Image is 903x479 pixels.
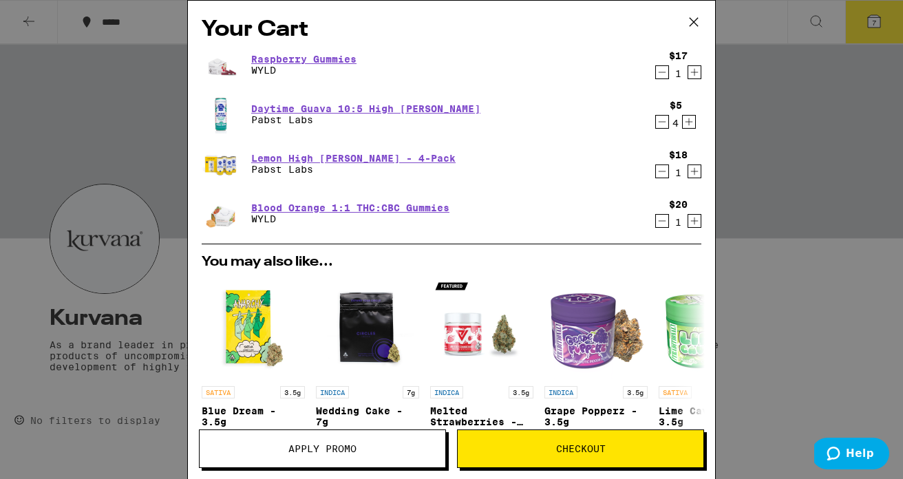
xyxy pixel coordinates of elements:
[655,115,669,129] button: Decrement
[251,114,480,125] p: Pabst Labs
[430,276,533,379] img: Ember Valley - Melted Strawberries - 3.5g
[688,65,701,79] button: Increment
[669,68,688,79] div: 1
[509,386,533,398] p: 3.5g
[251,54,357,65] a: Raspberry Gummies
[544,276,648,379] img: Traditional - Grape Popperz - 3.5g
[670,118,682,129] div: 4
[202,145,240,183] img: Pabst Labs - Lemon High Seltzer - 4-Pack
[430,405,533,427] p: Melted Strawberries - 3.5g
[457,429,704,468] button: Checkout
[202,405,305,427] p: Blue Dream - 3.5g
[430,386,463,398] p: INDICA
[669,50,688,61] div: $17
[623,386,648,398] p: 3.5g
[669,167,688,178] div: 1
[199,429,446,468] button: Apply Promo
[544,276,648,458] a: Open page for Grape Popperz - 3.5g from Traditional
[544,386,577,398] p: INDICA
[669,149,688,160] div: $18
[655,65,669,79] button: Decrement
[659,405,762,427] p: Lime Caviar - 3.5g
[251,153,456,164] a: Lemon High [PERSON_NAME] - 4-Pack
[202,14,701,45] h2: Your Cart
[403,386,419,398] p: 7g
[659,386,692,398] p: SATIVA
[544,405,648,427] p: Grape Popperz - 3.5g
[556,444,606,454] span: Checkout
[688,214,701,228] button: Increment
[316,276,419,458] a: Open page for Wedding Cake - 7g from Circles Base Camp
[251,65,357,76] p: WYLD
[251,103,480,114] a: Daytime Guava 10:5 High [PERSON_NAME]
[251,164,456,175] p: Pabst Labs
[682,115,696,129] button: Increment
[669,199,688,210] div: $20
[316,276,419,379] img: Circles Base Camp - Wedding Cake - 7g
[659,276,762,458] a: Open page for Lime Caviar - 3.5g from Traditional
[655,214,669,228] button: Decrement
[202,276,305,379] img: Anarchy - Blue Dream - 3.5g
[688,164,701,178] button: Increment
[280,386,305,398] p: 3.5g
[430,276,533,458] a: Open page for Melted Strawberries - 3.5g from Ember Valley
[202,276,305,458] a: Open page for Blue Dream - 3.5g from Anarchy
[659,276,762,379] img: Traditional - Lime Caviar - 3.5g
[288,444,357,454] span: Apply Promo
[814,438,889,472] iframe: Opens a widget where you can find more information
[670,100,682,111] div: $5
[202,95,240,134] img: Pabst Labs - Daytime Guava 10:5 High Seltzer
[202,255,701,269] h2: You may also like...
[202,45,240,84] img: WYLD - Raspberry Gummies
[669,217,688,228] div: 1
[655,164,669,178] button: Decrement
[316,405,419,427] p: Wedding Cake - 7g
[316,386,349,398] p: INDICA
[202,187,240,240] img: WYLD - Blood Orange 1:1 THC:CBC Gummies
[251,202,449,213] a: Blood Orange 1:1 THC:CBC Gummies
[251,213,449,224] p: WYLD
